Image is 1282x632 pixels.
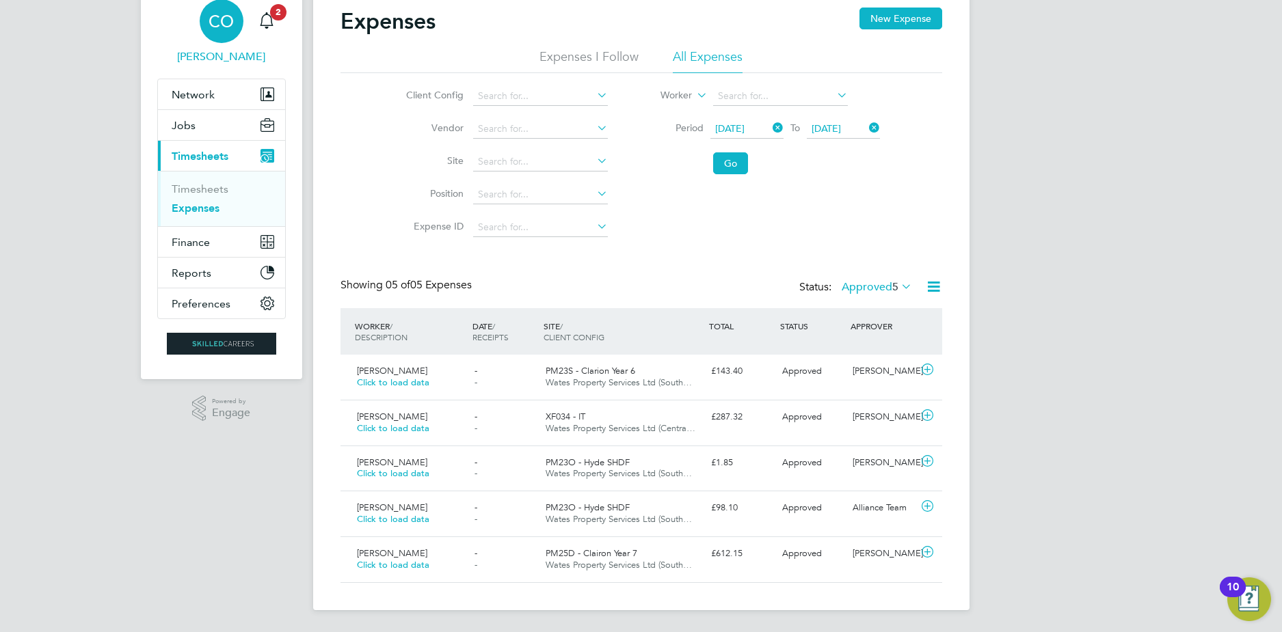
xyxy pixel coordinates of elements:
input: Search for... [473,218,608,237]
span: 5 [892,280,898,294]
span: - [475,559,477,571]
label: Client Config [402,89,464,101]
div: [PERSON_NAME] [847,360,918,383]
input: Search for... [473,87,608,106]
div: 10 [1227,587,1239,605]
span: DESCRIPTION [355,331,408,342]
input: Search for... [473,120,608,139]
span: To [786,119,804,137]
a: Powered byEngage [192,396,250,422]
span: [DATE] [812,122,841,135]
label: Approved [842,280,912,294]
span: [PERSON_NAME] [357,411,427,422]
label: Worker [630,89,692,102]
div: [PERSON_NAME] [847,542,918,565]
button: Network [158,79,285,109]
span: - [475,376,477,388]
span: Click to load data [357,559,429,571]
div: £98.10 [706,497,777,519]
span: Click to load data [357,513,429,525]
span: RECEIPTS [472,331,509,342]
span: Craig O'Donovan [157,49,286,65]
div: Showing [340,278,475,292]
span: Reports [172,266,211,279]
button: Finance [158,227,285,257]
button: Open Resource Center, 10 new notifications [1227,577,1271,621]
span: - [475,422,477,434]
label: Vendor [402,122,464,134]
span: - [475,365,477,376]
li: Expenses I Follow [539,49,639,73]
span: CO [209,12,234,30]
span: - [475,547,477,559]
div: WORKER [351,314,470,349]
span: PM23O - Hyde SHDF [546,456,630,468]
div: £1.85 [706,452,777,474]
div: DATE [469,314,540,349]
span: - [475,467,477,479]
div: £612.15 [706,542,777,565]
input: Search for... [473,185,608,204]
label: Position [402,187,464,200]
a: Timesheets [172,182,228,195]
div: Alliance Team [847,497,918,519]
div: APPROVER [847,314,918,338]
span: Network [172,88,215,101]
input: Search for... [473,152,608,171]
button: Jobs [158,110,285,140]
span: Engage [212,407,250,419]
span: [PERSON_NAME] [357,502,427,513]
button: Timesheets [158,141,285,171]
span: Jobs [172,119,196,132]
span: Wates Property Services Ltd (Centra… [546,422,695,434]
label: Expense ID [402,220,464,232]
div: £143.40 [706,360,777,383]
span: Click to load data [357,467,429,479]
div: TOTAL [706,314,777,338]
span: PM23S - Clarion Year 6 [546,365,635,376]
span: PM25D - Clairon Year 7 [546,547,637,559]
h2: Expenses [340,8,436,35]
span: Timesheets [172,150,228,163]
a: Go to home page [157,333,286,355]
span: 05 Expenses [386,278,472,292]
span: Wates Property Services Ltd (South… [546,559,692,571]
button: Go [713,152,748,174]
span: / [560,320,563,331]
li: All Expenses [673,49,743,73]
span: Powered by [212,396,250,407]
span: Click to load data [357,422,429,434]
span: [PERSON_NAME] [357,456,427,468]
span: Approved [782,411,822,422]
span: [DATE] [715,122,745,135]
span: 05 of [386,278,410,292]
span: Wates Property Services Ltd (South… [546,513,692,525]
span: - [475,513,477,525]
span: Finance [172,236,210,249]
span: [PERSON_NAME] [357,547,427,559]
button: Reports [158,258,285,288]
div: Status: [799,278,915,297]
span: / [390,320,392,331]
span: Approved [782,365,822,376]
span: / [492,320,495,331]
div: [PERSON_NAME] [847,452,918,474]
span: Preferences [172,297,230,310]
div: £287.32 [706,406,777,428]
span: 2 [270,4,286,20]
a: Expenses [172,202,219,215]
span: Wates Property Services Ltd (South… [546,376,692,388]
img: skilledcareers-logo-retina.png [167,333,276,355]
div: Timesheets [158,171,285,226]
span: Approved [782,456,822,468]
span: Approved [782,547,822,559]
label: Site [402,154,464,167]
span: Wates Property Services Ltd (South… [546,467,692,479]
span: XF034 - IT [546,411,585,422]
button: New Expense [859,8,942,29]
span: - [475,411,477,422]
span: [PERSON_NAME] [357,365,427,376]
span: CLIENT CONFIG [544,331,604,342]
div: STATUS [777,314,848,338]
button: Preferences [158,288,285,318]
